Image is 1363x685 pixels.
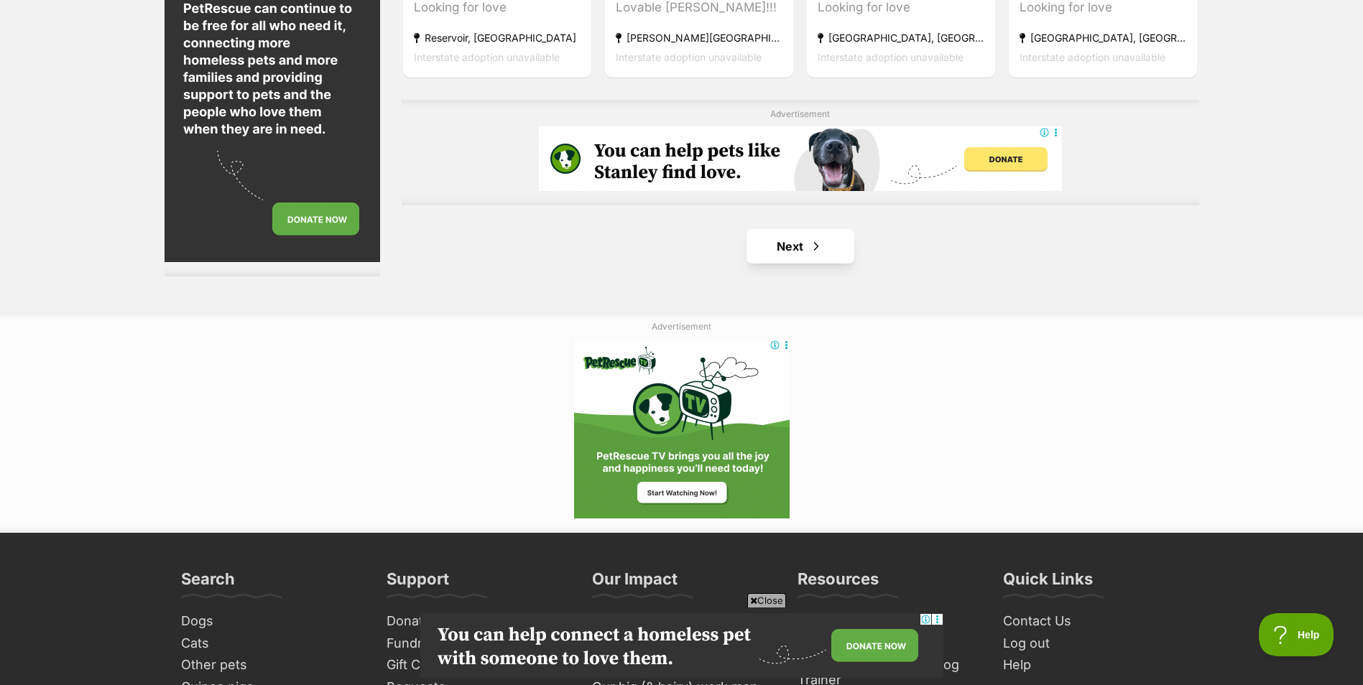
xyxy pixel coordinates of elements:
[381,654,572,676] a: Gift Cards
[1003,569,1093,597] h3: Quick Links
[818,27,984,47] strong: [GEOGRAPHIC_DATA], [GEOGRAPHIC_DATA]
[539,126,1062,191] iframe: Advertisement
[175,654,366,676] a: Other pets
[997,633,1188,655] a: Log out
[181,569,235,597] h3: Search
[818,50,964,62] span: Interstate adoption unavailable
[571,339,793,518] iframe: Advertisement
[414,50,560,62] span: Interstate adoption unavailable
[798,569,879,597] h3: Resources
[592,569,678,597] h3: Our Impact
[616,50,762,62] span: Interstate adoption unavailable
[616,27,782,47] strong: [PERSON_NAME][GEOGRAPHIC_DATA]
[1020,27,1186,47] strong: [GEOGRAPHIC_DATA], [GEOGRAPHIC_DATA]
[402,100,1199,205] div: Advertisement
[175,633,366,655] a: Cats
[747,229,854,264] a: Next page
[175,610,366,633] a: Dogs
[414,27,581,47] strong: Reservoir, [GEOGRAPHIC_DATA]
[420,613,943,678] iframe: Advertisement
[997,654,1188,676] a: Help
[381,610,572,633] a: Donate
[402,229,1199,264] nav: Pagination
[381,633,572,655] a: Fundraise
[747,593,786,607] span: Close
[997,610,1188,633] a: Contact Us
[387,569,449,597] h3: Support
[1020,50,1165,62] span: Interstate adoption unavailable
[1259,613,1334,656] iframe: Help Scout Beacon - Open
